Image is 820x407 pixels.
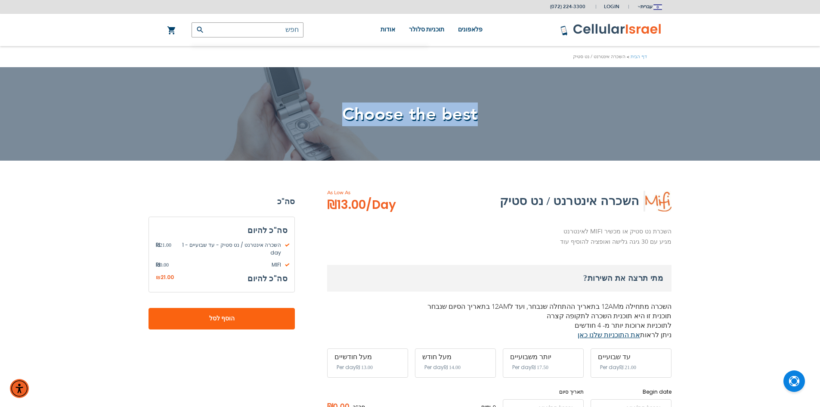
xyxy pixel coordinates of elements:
h3: סה"כ להיום [248,272,288,285]
h2: השכרה אינטרנט / נט סטיק [500,193,639,210]
span: MIFI [169,261,288,269]
label: Begin date [591,388,671,396]
label: תאריך סיום [503,388,584,396]
strong: סה"כ [149,195,295,208]
span: Per day [512,364,532,371]
div: תפריט נגישות [10,379,29,398]
span: Per day [600,364,619,371]
span: ₪ [156,274,161,282]
a: אודות [381,14,395,46]
span: 21.00 [161,273,174,281]
div: מעל חודש [422,353,489,361]
a: (072) 224-3300 [550,3,585,10]
h3: סה"כ להיום [156,224,288,237]
p: השכרת נט סטיק או מכשיר MIFI לאינטרנט מגיע עם 30 גיגה גלישה ואופציה להוסיף עוד [327,227,671,248]
span: פלאפונים [458,26,483,33]
span: ‏13.00 ₪ [356,364,373,370]
span: ‏17.50 ₪ [532,364,548,370]
a: את התוכניות שלנו כאן [578,330,640,340]
h3: מתי תרצה את השירות? [327,265,671,292]
button: הוסף לסל [149,308,295,329]
p: השכרה מתחילה מ12AM בתאריך ההתחלה שנבחר, ועד ל12AM בתאריך הסיום שנבחר [327,302,671,311]
span: Per day [424,364,444,371]
span: השכרה אינטרנט / נט סטיק - עד שבועיים - 1 day [171,241,288,257]
img: לוגו סלולר ישראל [560,23,662,36]
span: As Low As [327,189,419,196]
li: השכרה אינטרנט / נט סטיק [573,53,631,61]
span: תוכניות סלולר [409,26,445,33]
button: עברית [637,0,662,13]
span: 0.00 [156,261,169,269]
span: ‏14.00 ₪ [444,364,461,370]
span: Choose the best [342,103,478,126]
div: עד שבועיים [598,353,664,361]
span: /Day [366,196,396,214]
span: ₪13.00 [327,196,396,214]
a: דף הבית [631,53,647,60]
span: Per day [337,364,356,371]
span: ‏21.00 ₪ [619,364,636,370]
div: יותר משבועיים [510,353,576,361]
span: 21.00 [156,241,171,257]
div: מעל חודשיים [334,353,401,361]
a: תוכניות סלולר [409,14,445,46]
a: פלאפונים [458,14,483,46]
span: ₪ [156,241,160,249]
p: תוכנית זו היא תוכנית השכרה לתקופה קצרה לתוכניות ארוכות יותר מ- 4 חודשים ניתן לראות [327,311,671,340]
img: השכרה אינטרנט / נט סטיק [645,191,671,211]
span: הוסף לסל [177,314,266,323]
span: ₪ [156,261,160,269]
span: Login [604,3,619,10]
input: חפש [192,22,303,37]
img: Jerusalem [653,4,662,10]
span: אודות [381,26,395,33]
